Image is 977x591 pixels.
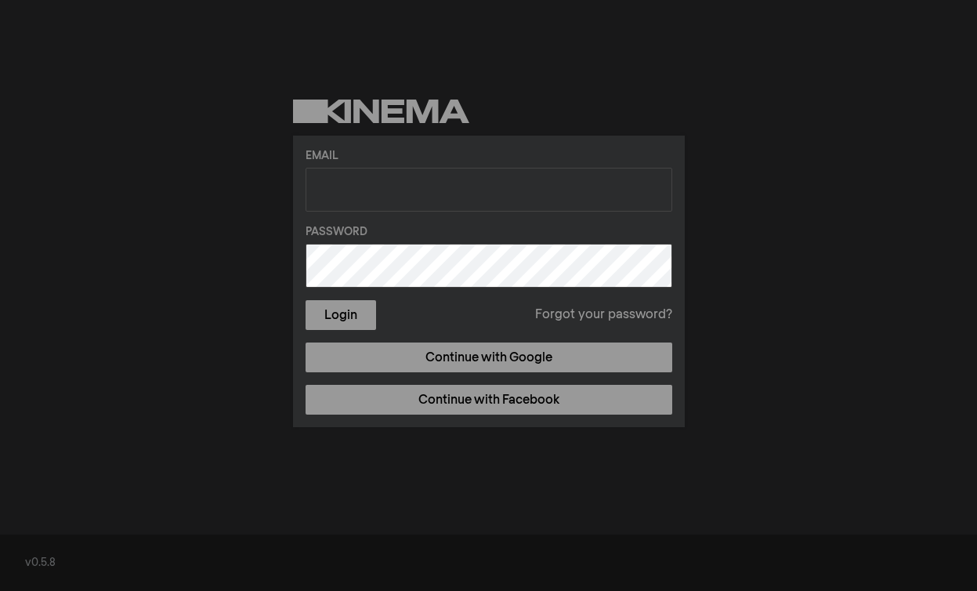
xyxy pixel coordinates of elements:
[306,148,672,165] label: Email
[306,300,376,330] button: Login
[25,555,952,571] div: v0.5.8
[535,306,672,325] a: Forgot your password?
[306,224,672,241] label: Password
[306,343,672,372] a: Continue with Google
[306,385,672,415] a: Continue with Facebook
